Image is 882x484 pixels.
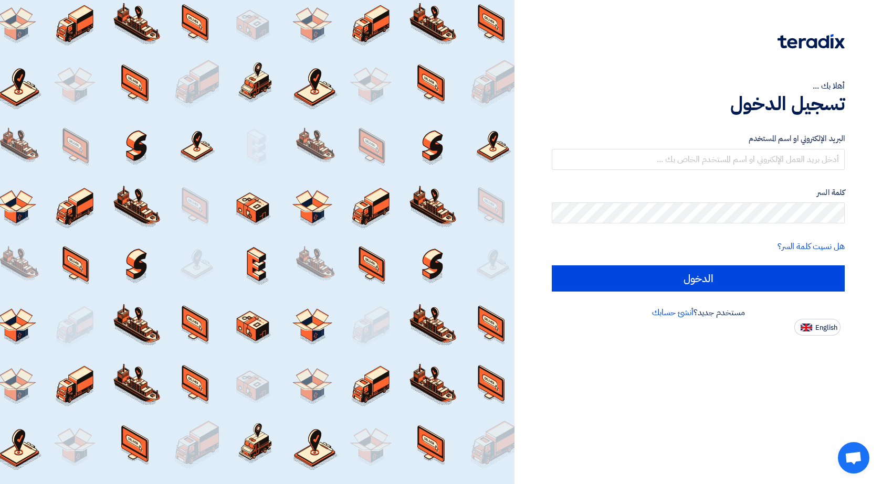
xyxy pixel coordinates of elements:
div: أهلا بك ... [552,80,845,92]
img: en-US.png [801,324,812,331]
a: هل نسيت كلمة السر؟ [778,240,845,253]
label: البريد الإلكتروني او اسم المستخدم [552,133,845,145]
a: أنشئ حسابك [652,306,694,319]
div: دردشة مفتوحة [838,442,869,474]
button: English [794,319,841,336]
h1: تسجيل الدخول [552,92,845,115]
input: أدخل بريد العمل الإلكتروني او اسم المستخدم الخاص بك ... [552,149,845,170]
div: مستخدم جديد؟ [552,306,845,319]
input: الدخول [552,265,845,292]
img: Teradix logo [778,34,845,49]
label: كلمة السر [552,187,845,199]
span: English [815,324,837,331]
